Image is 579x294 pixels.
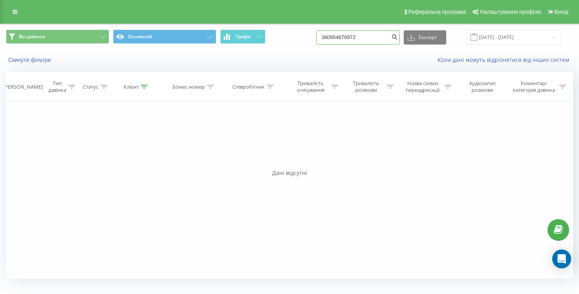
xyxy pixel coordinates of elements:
[83,84,98,90] div: Статус
[6,30,109,44] button: Всі дзвінки
[511,80,557,93] div: Коментар/категорія дзвінка
[173,84,205,90] div: Бізнес номер
[48,80,66,93] div: Тип дзвінка
[316,30,400,45] input: Пошук за номером
[403,80,442,93] div: Назва схеми переадресації
[292,80,330,93] div: Тривалість очікування
[236,34,251,39] span: Графік
[552,249,571,268] div: Open Intercom Messenger
[6,56,55,63] button: Скинути фільтри
[6,169,573,177] div: Дані відсутні
[124,84,139,90] div: Клієнт
[3,84,43,90] div: [PERSON_NAME]
[460,80,505,93] div: Аудіозапис розмови
[113,30,216,44] button: Основний
[555,9,568,15] span: Вихід
[438,56,573,63] a: Коли дані можуть відрізнятися вiд інших систем
[404,30,446,45] button: Експорт
[220,30,265,44] button: Графік
[19,33,45,40] span: Всі дзвінки
[347,80,385,93] div: Тривалість розмови
[232,84,265,90] div: Співробітник
[480,9,541,15] span: Налаштування профілю
[408,9,466,15] span: Реферальна програма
